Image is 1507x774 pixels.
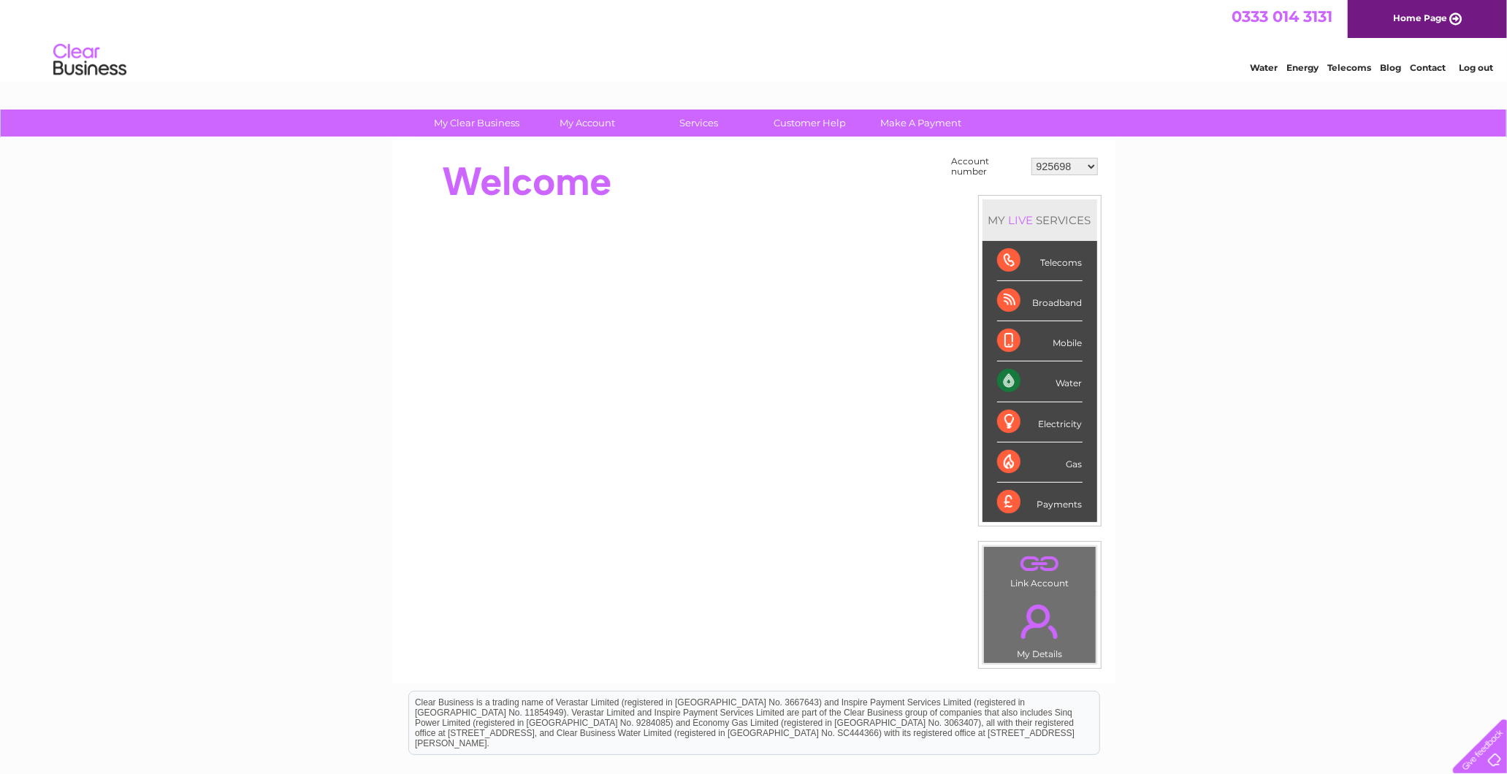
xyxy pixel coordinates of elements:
div: Payments [997,483,1083,522]
div: Telecoms [997,241,1083,281]
a: Contact [1410,62,1446,73]
a: Make A Payment [861,110,981,137]
a: My Clear Business [416,110,537,137]
a: Blog [1380,62,1401,73]
a: My Account [527,110,648,137]
img: logo.png [53,38,127,83]
div: Clear Business is a trading name of Verastar Limited (registered in [GEOGRAPHIC_DATA] No. 3667643... [409,8,1099,71]
td: Link Account [983,546,1096,592]
td: My Details [983,592,1096,664]
a: . [988,596,1092,647]
a: . [988,551,1092,576]
div: Gas [997,442,1083,483]
div: Water [997,361,1083,402]
a: Services [638,110,759,137]
div: Mobile [997,321,1083,361]
a: Energy [1286,62,1319,73]
div: Broadband [997,281,1083,321]
div: MY SERVICES [983,199,1097,241]
a: Water [1250,62,1278,73]
a: Telecoms [1327,62,1371,73]
a: Customer Help [749,110,870,137]
div: Electricity [997,402,1083,442]
div: LIVE [1006,213,1037,227]
a: 0333 014 3131 [1232,7,1332,26]
a: Log out [1459,62,1493,73]
td: Account number [948,153,1028,180]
